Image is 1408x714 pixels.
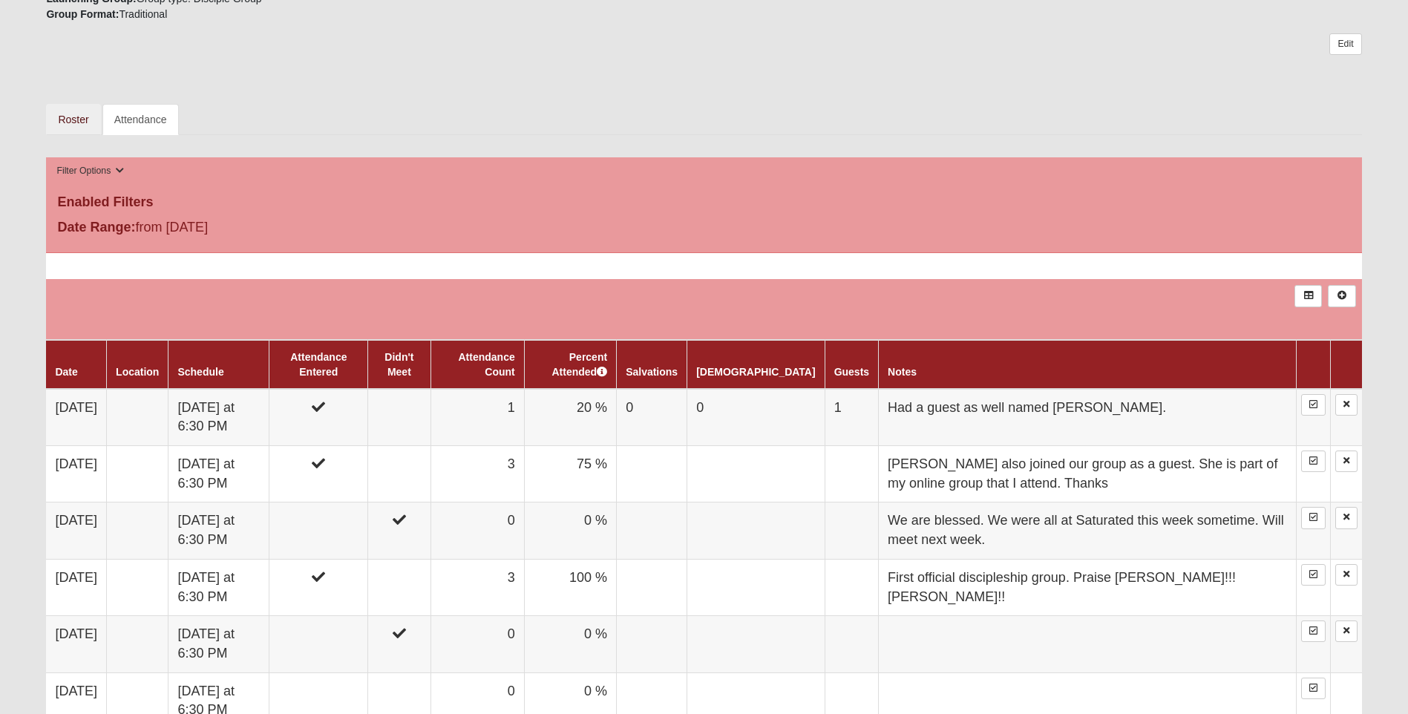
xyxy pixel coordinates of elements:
a: Enter Attendance [1301,507,1326,528]
td: 20 % [524,389,616,446]
td: [DATE] at 6:30 PM [168,559,269,615]
a: Date [55,366,77,378]
th: Salvations [617,340,687,389]
button: Filter Options [52,163,128,179]
td: [DATE] [46,389,106,446]
a: Export to Excel [1294,285,1322,307]
td: [DATE] at 6:30 PM [168,446,269,502]
td: Had a guest as well named [PERSON_NAME]. [879,389,1296,446]
a: Alt+N [1328,285,1355,307]
a: Percent Attended [551,351,607,378]
td: [DATE] [46,446,106,502]
th: [DEMOGRAPHIC_DATA] [687,340,825,389]
td: 100 % [524,559,616,615]
a: Delete [1335,620,1358,642]
td: [DATE] [46,616,106,672]
a: Enter Attendance [1301,394,1326,416]
a: Enter Attendance [1301,564,1326,586]
td: We are blessed. We were all at Saturated this week sometime. Will meet next week. [879,502,1296,559]
td: 1 [825,389,878,446]
a: Delete [1335,451,1358,472]
a: Edit [1329,33,1361,55]
a: Attendance Entered [290,351,347,378]
td: 0 [430,502,524,559]
td: 0 % [524,502,616,559]
a: Attendance Count [459,351,515,378]
a: Delete [1335,394,1358,416]
h4: Enabled Filters [57,194,1350,211]
strong: Group Format: [46,8,119,20]
td: [DATE] at 6:30 PM [168,502,269,559]
td: [DATE] [46,559,106,615]
td: [DATE] at 6:30 PM [168,616,269,672]
td: 0 [430,616,524,672]
th: Guests [825,340,878,389]
a: Enter Attendance [1301,678,1326,699]
a: Enter Attendance [1301,451,1326,472]
div: from [DATE] [46,217,485,241]
a: Location [116,366,159,378]
a: Didn't Meet [384,351,413,378]
label: Date Range: [57,217,135,238]
td: 0 [687,389,825,446]
a: Schedule [177,366,223,378]
td: 1 [430,389,524,446]
a: Attendance [102,104,179,135]
a: Roster [46,104,100,135]
td: 75 % [524,446,616,502]
td: [PERSON_NAME] also joined our group as a guest. She is part of my online group that I attend. Thanks [879,446,1296,502]
td: 3 [430,559,524,615]
a: Delete [1335,507,1358,528]
a: Delete [1335,564,1358,586]
td: [DATE] at 6:30 PM [168,389,269,446]
td: 0 [617,389,687,446]
td: 3 [430,446,524,502]
td: [DATE] [46,502,106,559]
a: Notes [888,366,917,378]
td: 0 % [524,616,616,672]
a: Enter Attendance [1301,620,1326,642]
td: First official discipleship group. Praise [PERSON_NAME]!!! [PERSON_NAME]!! [879,559,1296,615]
